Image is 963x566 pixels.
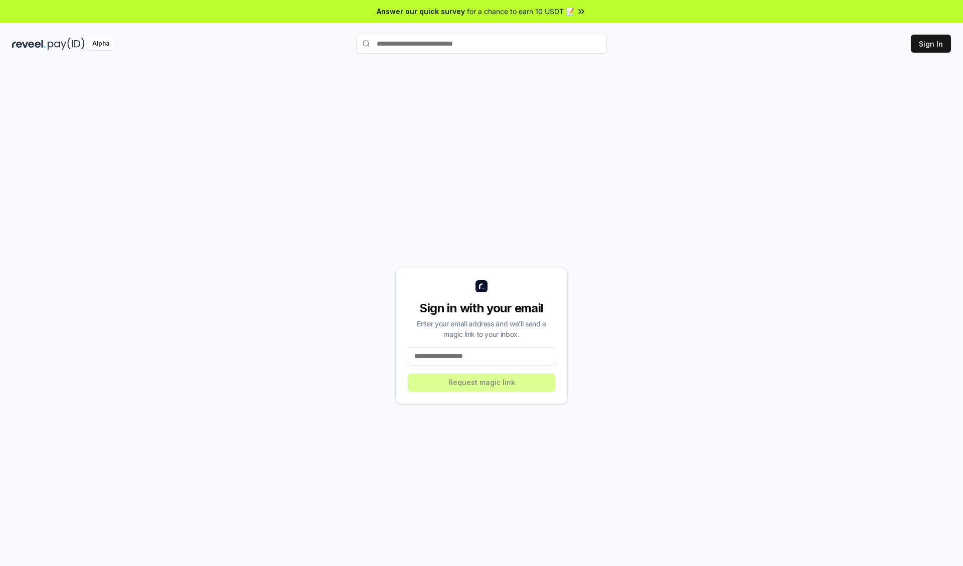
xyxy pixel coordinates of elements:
div: Sign in with your email [408,300,555,316]
span: Answer our quick survey [377,6,465,17]
div: Enter your email address and we’ll send a magic link to your inbox. [408,318,555,339]
img: reveel_dark [12,38,46,50]
img: pay_id [48,38,85,50]
img: logo_small [475,280,488,292]
span: for a chance to earn 10 USDT 📝 [467,6,574,17]
button: Sign In [911,35,951,53]
div: Alpha [87,38,115,50]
